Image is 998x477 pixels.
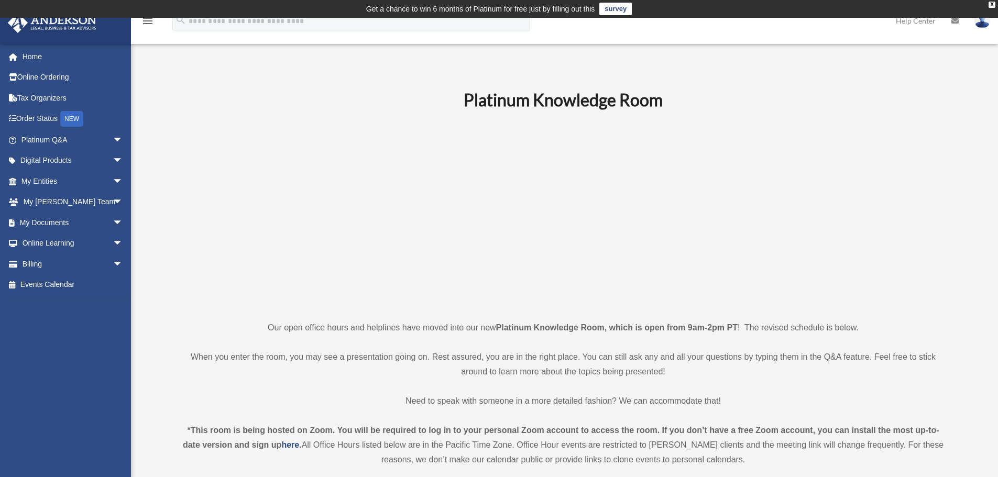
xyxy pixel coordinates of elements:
[113,212,134,234] span: arrow_drop_down
[113,253,134,275] span: arrow_drop_down
[7,274,139,295] a: Events Calendar
[180,394,947,408] p: Need to speak with someone in a more detailed fashion? We can accommodate that!
[7,46,139,67] a: Home
[113,192,134,213] span: arrow_drop_down
[113,233,134,254] span: arrow_drop_down
[175,14,187,26] i: search
[7,192,139,213] a: My [PERSON_NAME] Teamarrow_drop_down
[989,2,995,8] div: close
[113,150,134,172] span: arrow_drop_down
[7,129,139,150] a: Platinum Q&Aarrow_drop_down
[496,323,738,332] strong: Platinum Knowledge Room, which is open from 9am-2pm PT
[183,426,939,449] strong: *This room is being hosted on Zoom. You will be required to log in to your personal Zoom account ...
[464,90,663,110] b: Platinum Knowledge Room
[180,320,947,335] p: Our open office hours and helplines have moved into our new ! The revised schedule is below.
[60,111,83,127] div: NEW
[113,171,134,192] span: arrow_drop_down
[366,3,595,15] div: Get a chance to win 6 months of Platinum for free just by filling out this
[599,3,632,15] a: survey
[180,350,947,379] p: When you enter the room, you may see a presentation going on. Rest assured, you are in the right ...
[141,18,154,27] a: menu
[299,440,301,449] strong: .
[7,87,139,108] a: Tax Organizers
[141,15,154,27] i: menu
[7,212,139,233] a: My Documentsarrow_drop_down
[974,13,990,28] img: User Pic
[180,423,947,467] div: All Office Hours listed below are in the Pacific Time Zone. Office Hour events are restricted to ...
[113,129,134,151] span: arrow_drop_down
[5,13,100,33] img: Anderson Advisors Platinum Portal
[7,150,139,171] a: Digital Productsarrow_drop_down
[281,440,299,449] a: here
[7,253,139,274] a: Billingarrow_drop_down
[406,124,720,301] iframe: 231110_Toby_KnowledgeRoom
[7,171,139,192] a: My Entitiesarrow_drop_down
[7,108,139,130] a: Order StatusNEW
[7,67,139,88] a: Online Ordering
[7,233,139,254] a: Online Learningarrow_drop_down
